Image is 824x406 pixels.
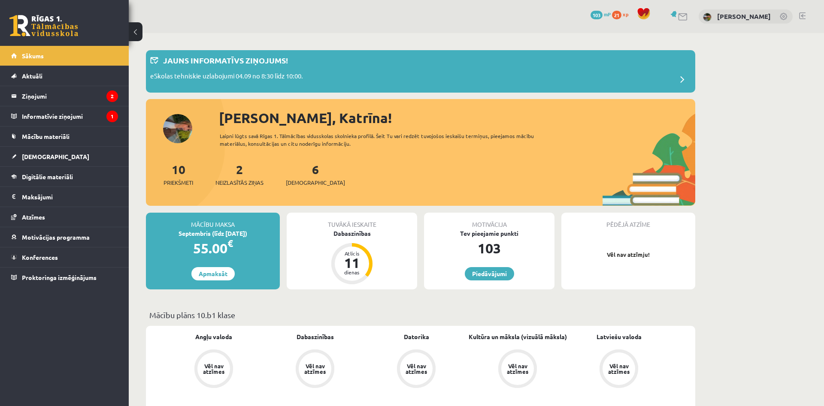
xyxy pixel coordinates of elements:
[22,106,118,126] legend: Informatīvie ziņojumi
[163,54,288,66] p: Jauns informatīvs ziņojums!
[227,237,233,250] span: €
[106,90,118,102] i: 2
[467,349,568,390] a: Vēl nav atzīmes
[303,363,327,374] div: Vēl nav atzīmes
[9,15,78,36] a: Rīgas 1. Tālmācības vidusskola
[164,162,193,187] a: 10Priekšmeti
[561,213,695,229] div: Pēdējā atzīme
[22,233,90,241] span: Motivācijas programma
[597,332,642,341] a: Latviešu valoda
[366,349,467,390] a: Vēl nav atzīmes
[149,309,692,321] p: Mācību plāns 10.b1 klase
[612,11,621,19] span: 21
[591,11,603,19] span: 103
[22,132,70,140] span: Mācību materiāli
[404,332,429,341] a: Datorika
[22,253,58,261] span: Konferences
[286,178,345,187] span: [DEMOGRAPHIC_DATA]
[11,187,118,207] a: Maksājumi
[220,132,549,147] div: Laipni lūgts savā Rīgas 1. Tālmācības vidusskolas skolnieka profilā. Šeit Tu vari redzēt tuvojošo...
[612,11,633,18] a: 21 xp
[11,86,118,106] a: Ziņojumi2
[469,332,567,341] a: Kultūra un māksla (vizuālā māksla)
[339,270,365,275] div: dienas
[22,274,97,281] span: Proktoringa izmēģinājums
[215,162,264,187] a: 2Neizlasītās ziņas
[11,247,118,267] a: Konferences
[215,178,264,187] span: Neizlasītās ziņas
[424,229,554,238] div: Tev pieejamie punkti
[202,363,226,374] div: Vēl nav atzīmes
[11,46,118,66] a: Sākums
[568,349,669,390] a: Vēl nav atzīmes
[424,238,554,259] div: 103
[11,268,118,287] a: Proktoringa izmēģinājums
[11,106,118,126] a: Informatīvie ziņojumi1
[703,13,712,21] img: Katrīna Grieziņa
[11,66,118,86] a: Aktuāli
[591,11,611,18] a: 103 mP
[106,111,118,122] i: 1
[22,153,89,160] span: [DEMOGRAPHIC_DATA]
[22,187,118,207] legend: Maksājumi
[607,363,631,374] div: Vēl nav atzīmes
[163,349,264,390] a: Vēl nav atzīmes
[287,229,417,286] a: Dabaszinības Atlicis 11 dienas
[566,250,691,259] p: Vēl nav atzīmju!
[11,147,118,166] a: [DEMOGRAPHIC_DATA]
[146,229,280,238] div: Septembris (līdz [DATE])
[623,11,628,18] span: xp
[22,213,45,221] span: Atzīmes
[11,227,118,247] a: Motivācijas programma
[150,54,691,88] a: Jauns informatīvs ziņojums! eSkolas tehniskie uzlabojumi 04.09 no 8:30 līdz 10:00.
[146,238,280,259] div: 55.00
[506,363,530,374] div: Vēl nav atzīmes
[264,349,366,390] a: Vēl nav atzīmes
[604,11,611,18] span: mP
[22,72,42,80] span: Aktuāli
[297,332,334,341] a: Dabaszinības
[424,213,554,229] div: Motivācija
[22,173,73,180] span: Digitālie materiāli
[164,178,193,187] span: Priekšmeti
[146,213,280,229] div: Mācību maksa
[219,108,695,128] div: [PERSON_NAME], Katrīna!
[11,126,118,146] a: Mācību materiāli
[717,12,771,21] a: [PERSON_NAME]
[404,363,428,374] div: Vēl nav atzīmes
[11,167,118,186] a: Digitālie materiāli
[150,71,303,83] p: eSkolas tehniskie uzlabojumi 04.09 no 8:30 līdz 10:00.
[287,213,417,229] div: Tuvākā ieskaite
[339,256,365,270] div: 11
[339,251,365,256] div: Atlicis
[22,52,44,60] span: Sākums
[191,267,235,280] a: Apmaksāt
[286,162,345,187] a: 6[DEMOGRAPHIC_DATA]
[465,267,514,280] a: Piedāvājumi
[287,229,417,238] div: Dabaszinības
[195,332,232,341] a: Angļu valoda
[22,86,118,106] legend: Ziņojumi
[11,207,118,227] a: Atzīmes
